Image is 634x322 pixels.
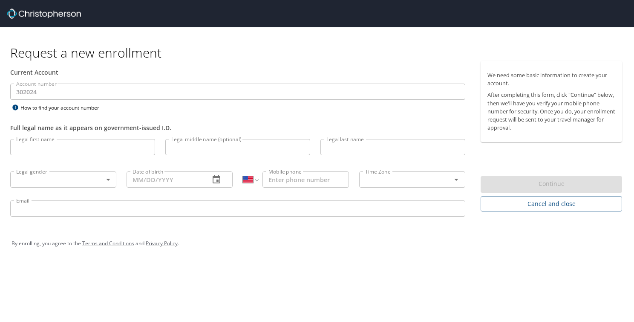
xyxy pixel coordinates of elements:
p: After completing this form, click "Continue" below, then we'll have you verify your mobile phone ... [487,91,615,132]
button: Cancel and close [481,196,622,212]
input: Enter phone number [262,171,349,188]
input: MM/DD/YYYY [127,171,203,188]
div: ​ [10,171,116,188]
h1: Request a new enrollment [10,44,629,61]
button: Open [450,174,462,186]
div: By enrolling, you agree to the and . [12,233,622,254]
a: Terms and Conditions [82,240,134,247]
p: We need some basic information to create your account. [487,71,615,87]
div: How to find your account number [10,102,117,113]
div: Full legal name as it appears on government-issued I.D. [10,123,465,132]
img: cbt logo [7,9,81,19]
span: Cancel and close [487,199,615,209]
div: Current Account [10,68,465,77]
a: Privacy Policy [146,240,178,247]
